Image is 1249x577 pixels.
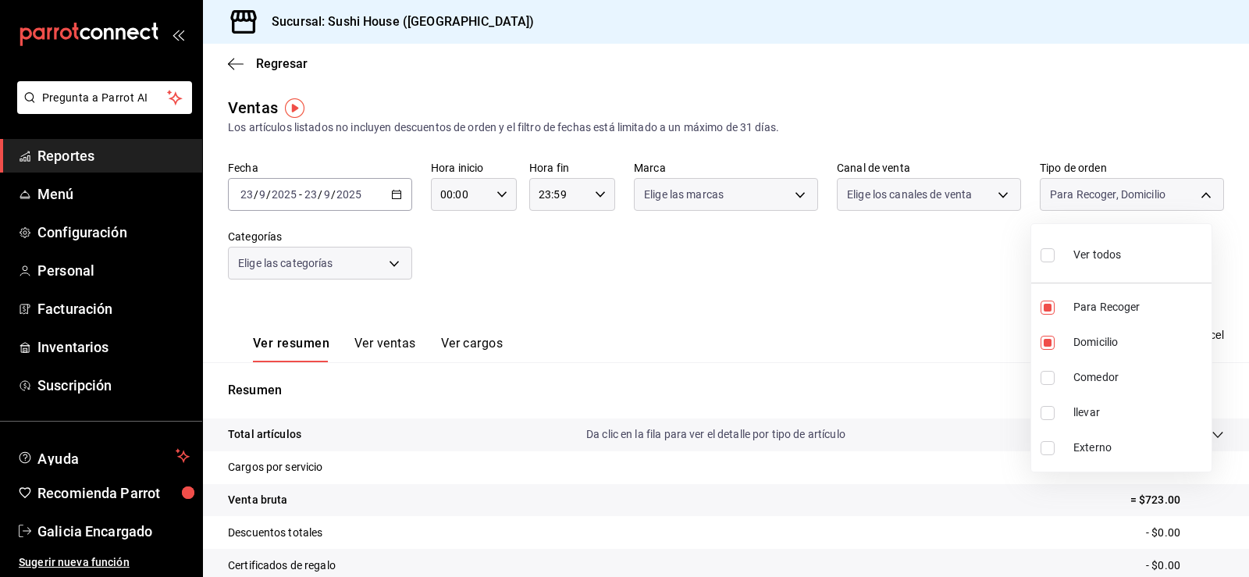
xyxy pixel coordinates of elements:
span: Para Recoger [1073,299,1205,315]
span: Domicilio [1073,334,1205,351]
span: Ver todos [1073,247,1121,263]
span: llevar [1073,404,1205,421]
img: Tooltip marker [285,98,304,118]
span: Externo [1073,440,1205,456]
span: Comedor [1073,369,1205,386]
